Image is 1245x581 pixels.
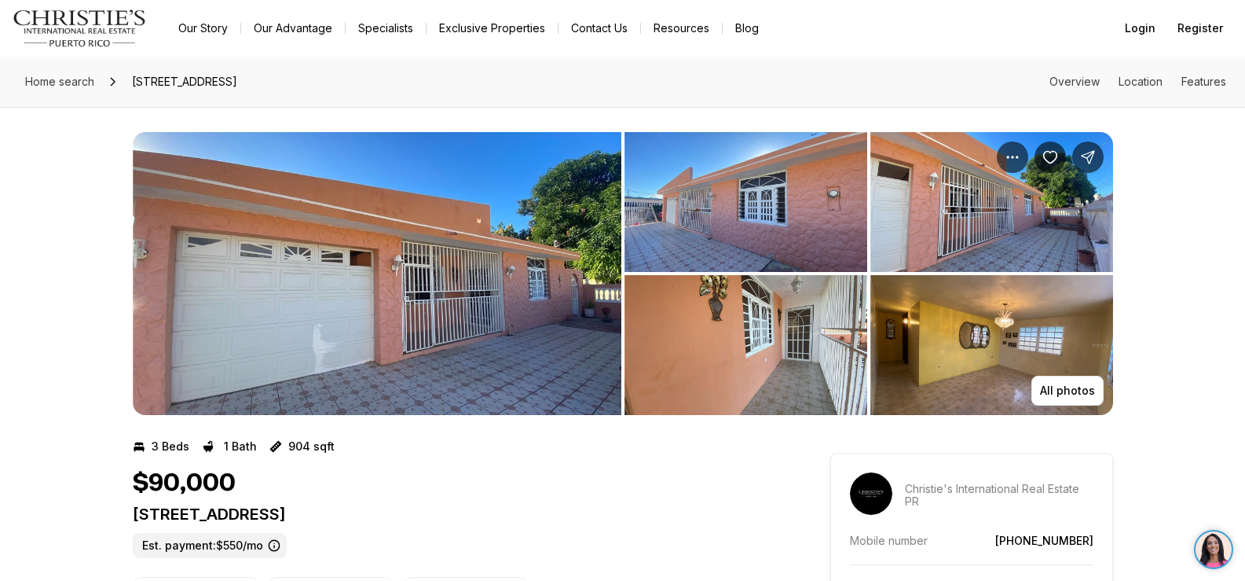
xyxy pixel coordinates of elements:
[997,142,1028,173] button: Property options
[1040,384,1095,397] p: All photos
[133,132,1113,415] div: Listing Photos
[25,75,94,88] span: Home search
[558,17,640,39] button: Contact Us
[850,534,928,547] p: Mobile number
[1115,13,1165,44] button: Login
[1049,75,1100,88] a: Skip to: Overview
[152,440,189,453] p: 3 Beds
[1034,142,1066,173] button: Save Property: 263 JERUSALEN/NAZARET STREET #263
[241,17,345,39] a: Our Advantage
[1168,13,1232,44] button: Register
[133,505,774,524] p: [STREET_ADDRESS]
[133,533,287,558] label: Est. payment: $550/mo
[1125,22,1155,35] span: Login
[9,9,46,46] img: be3d4b55-7850-4bcb-9297-a2f9cd376e78.png
[723,17,771,39] a: Blog
[288,440,335,453] p: 904 sqft
[346,17,426,39] a: Specialists
[905,483,1093,508] p: Christie's International Real Estate PR
[870,132,1113,272] button: View image gallery
[624,275,867,415] button: View image gallery
[133,469,236,498] h1: $90,000
[995,534,1093,547] a: [PHONE_NUMBER]
[1031,376,1104,406] button: All photos
[166,17,240,39] a: Our Story
[133,132,621,415] button: View image gallery
[133,132,621,415] li: 1 of 7
[19,69,101,94] a: Home search
[1119,75,1163,88] a: Skip to: Location
[870,275,1113,415] button: View image gallery
[641,17,722,39] a: Resources
[1181,75,1226,88] a: Skip to: Features
[1177,22,1223,35] span: Register
[1049,75,1226,88] nav: Page section menu
[1072,142,1104,173] button: Share Property: 263 JERUSALEN/NAZARET STREET #263
[624,132,1113,415] li: 2 of 7
[13,9,147,47] img: logo
[427,17,558,39] a: Exclusive Properties
[126,69,244,94] span: [STREET_ADDRESS]
[624,132,867,272] button: View image gallery
[224,440,257,453] p: 1 Bath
